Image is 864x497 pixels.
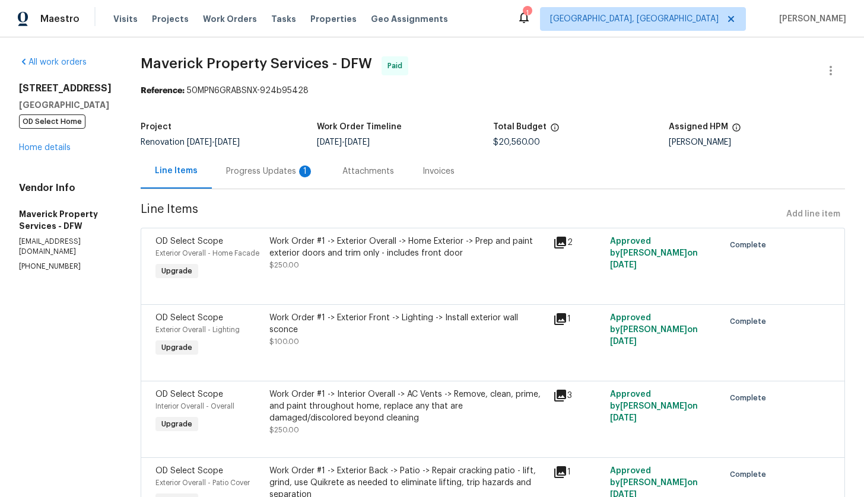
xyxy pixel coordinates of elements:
span: - [317,138,370,146]
div: Work Order #1 -> Interior Overall -> AC Vents -> Remove, clean, prime, and paint throughout home,... [269,388,547,424]
span: Tasks [271,15,296,23]
div: 1 [553,465,603,479]
span: [DATE] [187,138,212,146]
span: Complete [730,239,771,251]
span: [DATE] [215,138,240,146]
div: [PERSON_NAME] [669,138,845,146]
span: Complete [730,392,771,404]
span: $100.00 [269,338,299,345]
span: Exterior Overall - Home Facade [155,250,259,257]
div: 1 [523,7,531,19]
span: [DATE] [345,138,370,146]
span: OD Select Scope [155,467,223,475]
span: Projects [152,13,189,25]
span: Visits [113,13,138,25]
span: Work Orders [203,13,257,25]
span: [PERSON_NAME] [774,13,846,25]
span: Upgrade [157,265,197,277]
h5: Maverick Property Services - DFW [19,208,112,232]
span: Upgrade [157,418,197,430]
div: 3 [553,388,603,403]
span: [DATE] [610,337,637,346]
span: The total cost of line items that have been proposed by Opendoor. This sum includes line items th... [550,123,560,138]
span: - [187,138,240,146]
span: [DATE] [317,138,342,146]
span: Interior Overall - Overall [155,403,234,410]
h5: Project [141,123,171,131]
div: 1 [553,312,603,326]
span: OD Select Scope [155,237,223,246]
h5: [GEOGRAPHIC_DATA] [19,99,112,111]
a: All work orders [19,58,87,66]
span: Renovation [141,138,240,146]
span: [DATE] [610,261,637,269]
div: Work Order #1 -> Exterior Front -> Lighting -> Install exterior wall sconce [269,312,547,336]
span: Maestro [40,13,80,25]
div: Work Order #1 -> Exterior Overall -> Home Exterior -> Prep and paint exterior doors and trim only... [269,235,547,259]
span: [GEOGRAPHIC_DATA], [GEOGRAPHIC_DATA] [550,13,719,25]
div: Attachments [342,165,394,177]
span: Upgrade [157,342,197,353]
span: Maverick Property Services - DFW [141,56,372,71]
span: Approved by [PERSON_NAME] on [610,237,698,269]
h2: [STREET_ADDRESS] [19,82,112,94]
b: Reference: [141,87,185,95]
span: OD Select Scope [155,314,223,322]
span: Paid [387,60,407,72]
span: Exterior Overall - Lighting [155,326,240,333]
span: $250.00 [269,426,299,434]
div: Line Items [155,165,198,177]
span: Properties [310,13,357,25]
p: [PHONE_NUMBER] [19,262,112,272]
span: $250.00 [269,262,299,269]
span: Complete [730,316,771,327]
div: 50MPN6GRABSNX-924b95428 [141,85,845,97]
div: 2 [553,235,603,250]
span: [DATE] [610,414,637,422]
span: Approved by [PERSON_NAME] on [610,314,698,346]
h5: Total Budget [493,123,547,131]
div: 1 [299,165,311,177]
h5: Assigned HPM [669,123,728,131]
h4: Vendor Info [19,182,112,194]
div: Progress Updates [226,165,314,177]
div: Invoices [423,165,455,177]
span: Approved by [PERSON_NAME] on [610,390,698,422]
p: [EMAIL_ADDRESS][DOMAIN_NAME] [19,237,112,257]
a: Home details [19,144,71,152]
span: Exterior Overall - Patio Cover [155,479,250,486]
span: Complete [730,469,771,480]
span: Line Items [141,203,782,225]
h5: Work Order Timeline [317,123,402,131]
span: $20,560.00 [493,138,540,146]
span: The hpm assigned to this work order. [732,123,741,138]
span: Geo Assignments [371,13,448,25]
span: OD Select Home [19,114,85,129]
span: OD Select Scope [155,390,223,399]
